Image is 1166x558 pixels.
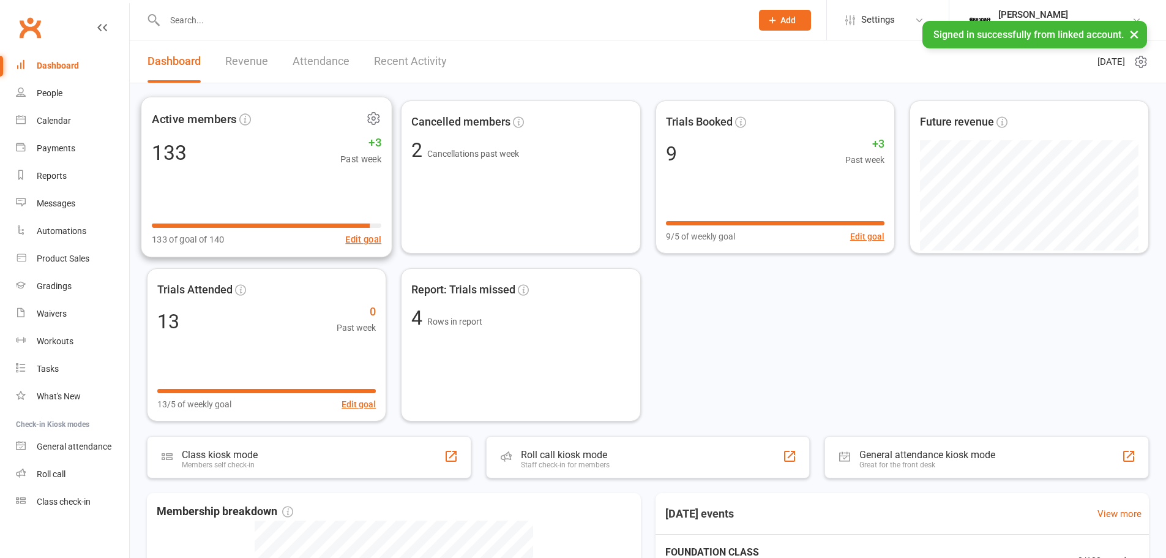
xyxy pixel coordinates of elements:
div: Calendar [37,116,71,126]
a: General attendance kiosk mode [16,433,129,461]
span: Past week [340,152,381,167]
div: 133 [152,142,187,163]
span: Past week [337,321,376,334]
span: Report: Trials missed [411,281,515,299]
a: Calendar [16,107,129,135]
div: Class check-in [37,497,91,507]
a: Revenue [225,40,268,83]
span: Future revenue [920,113,994,131]
span: Membership breakdown [157,503,293,521]
a: Reports [16,162,129,190]
span: 2 [411,138,427,162]
div: Dashboard [37,61,79,70]
h3: [DATE] events [656,503,744,525]
a: Payments [16,135,129,162]
div: Roll call kiosk mode [521,449,610,461]
div: Staff check-in for members [521,461,610,469]
div: [PERSON_NAME]-[PERSON_NAME] [998,20,1132,31]
span: Signed in successfully from linked account. [933,29,1124,40]
a: Attendance [293,40,349,83]
a: Product Sales [16,245,129,273]
div: What's New [37,391,81,401]
div: Product Sales [37,254,89,263]
div: People [37,88,62,98]
div: General attendance [37,442,111,451]
a: Dashboard [148,40,201,83]
div: Great for the front desk [859,461,995,469]
button: Edit goal [345,232,381,247]
span: 4 [411,306,427,330]
a: View more [1097,507,1142,521]
a: Automations [16,217,129,245]
div: Payments [37,143,75,153]
span: 13/5 of weekly goal [157,398,231,411]
a: Tasks [16,355,129,383]
span: Active members [152,110,237,128]
a: What's New [16,383,129,410]
input: Search... [161,12,743,29]
div: Messages [37,198,75,208]
a: People [16,80,129,107]
span: +3 [845,135,884,153]
span: Cancellations past week [427,149,519,159]
img: thumb_image1722295729.png [968,8,992,32]
span: Rows in report [427,317,482,326]
button: Add [759,10,811,31]
a: Messages [16,190,129,217]
span: 0 [337,303,376,321]
a: Gradings [16,273,129,300]
span: 133 of goal of 140 [152,232,225,247]
a: Workouts [16,328,129,355]
span: Add [780,15,796,25]
a: Roll call [16,461,129,488]
div: Roll call [37,469,65,479]
span: Trials Booked [666,113,733,131]
div: Tasks [37,364,59,374]
span: Past week [845,153,884,167]
button: × [1123,21,1145,47]
span: [DATE] [1097,55,1125,69]
span: Settings [861,6,895,34]
div: 9 [666,144,677,164]
div: [PERSON_NAME] [998,9,1132,20]
div: Class kiosk mode [182,449,258,461]
div: Workouts [37,336,73,346]
a: Recent Activity [374,40,447,83]
span: +3 [340,134,381,152]
div: Waivers [37,309,67,319]
a: Waivers [16,300,129,328]
div: Gradings [37,281,72,291]
div: 13 [157,312,179,331]
div: Members self check-in [182,461,258,469]
span: 9/5 of weekly goal [666,230,735,243]
div: Automations [37,226,86,236]
div: Reports [37,171,67,181]
button: Edit goal [850,230,884,243]
div: General attendance kiosk mode [859,449,995,461]
a: Class kiosk mode [16,488,129,516]
span: Trials Attended [157,281,233,299]
a: Clubworx [15,12,45,43]
button: Edit goal [342,398,376,411]
span: Cancelled members [411,113,510,131]
a: Dashboard [16,52,129,80]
